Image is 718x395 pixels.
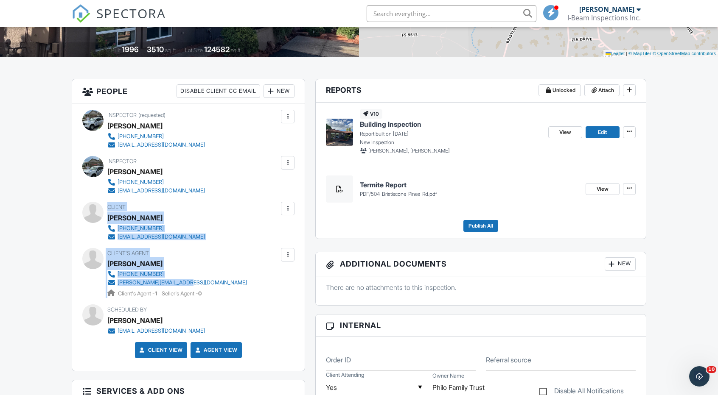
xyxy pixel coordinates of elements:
label: Owner Name [432,372,464,380]
div: [PHONE_NUMBER] [118,133,164,140]
div: I-Beam Inspections Inc. [567,14,641,22]
span: Inspector [107,112,137,118]
h3: Internal [316,314,646,337]
div: [PERSON_NAME] [107,314,163,327]
div: New [264,84,294,98]
div: [EMAIL_ADDRESS][DOMAIN_NAME] [118,328,205,334]
span: Client's Agent [107,250,149,256]
span: Built [111,47,121,53]
div: [EMAIL_ADDRESS][DOMAIN_NAME] [118,187,205,194]
img: The Best Home Inspection Software - Spectora [72,4,90,23]
label: Referral source [486,355,531,364]
div: [PHONE_NUMBER] [118,271,164,278]
input: Search everything... [367,5,536,22]
div: [EMAIL_ADDRESS][DOMAIN_NAME] [118,234,205,240]
a: [PHONE_NUMBER] [107,224,205,233]
span: Scheduled By [107,306,147,313]
span: sq.ft. [231,47,241,53]
div: 124582 [204,45,230,54]
a: SPECTORA [72,11,166,29]
a: [EMAIL_ADDRESS][DOMAIN_NAME] [107,327,205,335]
div: [PHONE_NUMBER] [118,225,164,232]
a: [PHONE_NUMBER] [107,178,205,186]
div: Disable Client CC Email [177,84,260,98]
a: [EMAIL_ADDRESS][DOMAIN_NAME] [107,233,205,241]
a: Leaflet [606,51,625,56]
div: [PERSON_NAME][EMAIL_ADDRESS][DOMAIN_NAME] [118,279,247,286]
div: [PHONE_NUMBER] [118,179,164,186]
span: sq. ft. [165,47,177,53]
a: © OpenStreetMap contributors [653,51,716,56]
a: Client View [138,346,183,354]
iframe: Intercom live chat [689,366,710,387]
span: 10 [707,366,716,373]
div: New [605,257,636,271]
div: [PERSON_NAME] [107,165,163,178]
a: [PHONE_NUMBER] [107,132,205,141]
h3: People [72,79,305,103]
div: [EMAIL_ADDRESS][DOMAIN_NAME] [118,142,205,148]
a: [EMAIL_ADDRESS][DOMAIN_NAME] [107,141,205,149]
div: [PERSON_NAME] [579,5,634,14]
label: Client Attending [326,371,364,379]
label: Order ID [326,355,351,364]
span: Seller's Agent - [162,290,202,297]
a: Agent View [194,346,237,354]
a: © MapTiler [628,51,651,56]
span: Lot Size [185,47,203,53]
span: | [626,51,627,56]
span: Client [107,204,126,210]
a: [PERSON_NAME] [107,257,163,270]
span: Client's Agent - [118,290,158,297]
span: SPECTORA [96,4,166,22]
span: Inspector [107,158,137,164]
a: [PHONE_NUMBER] [107,270,247,278]
div: 3510 [147,45,164,54]
span: (requested) [138,112,165,118]
div: 1996 [122,45,139,54]
div: [PERSON_NAME] [107,120,163,132]
a: [EMAIL_ADDRESS][DOMAIN_NAME] [107,186,205,195]
strong: 1 [155,290,157,297]
div: [PERSON_NAME] [107,211,163,224]
h3: Additional Documents [316,252,646,276]
p: There are no attachments to this inspection. [326,283,636,292]
strong: 0 [198,290,202,297]
a: [PERSON_NAME][EMAIL_ADDRESS][DOMAIN_NAME] [107,278,247,287]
